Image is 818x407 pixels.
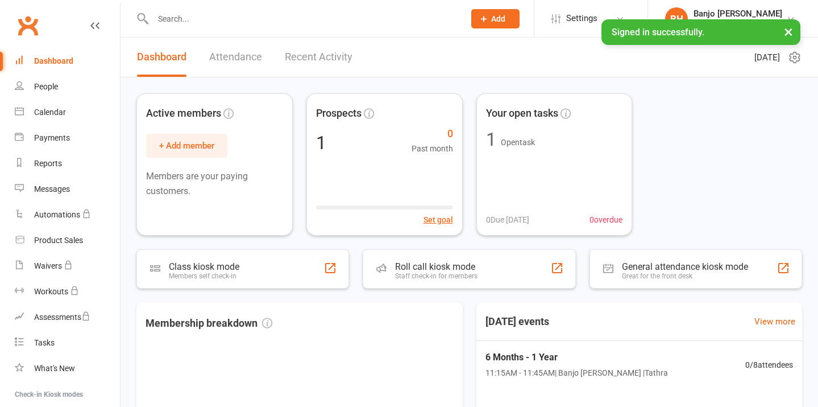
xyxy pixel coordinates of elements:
span: Signed in successfully. [612,27,704,38]
span: Add [491,14,505,23]
a: Waivers [15,253,120,279]
p: Members are your paying customers. [146,169,283,198]
div: Product Sales [34,236,83,245]
div: Automations [34,210,80,219]
a: Calendar [15,100,120,125]
a: Recent Activity [285,38,352,77]
div: Banjo [PERSON_NAME] [694,9,782,19]
button: Set goal [423,213,453,226]
div: Assessments [34,313,90,322]
a: Dashboard [137,38,186,77]
div: Reports [34,159,62,168]
input: Search... [150,11,456,27]
div: 1 [486,130,496,149]
a: Attendance [209,38,262,77]
div: Calendar [34,108,66,117]
span: 0 [412,126,453,142]
span: 0 / 8 attendees [745,359,793,371]
div: The Family Gym [694,19,782,29]
span: Past month [412,142,453,155]
a: Automations [15,202,120,228]
a: Payments [15,125,120,151]
span: 0 Due [DATE] [486,213,529,226]
span: 0 overdue [589,213,622,226]
button: × [778,19,799,44]
div: People [34,82,58,91]
div: General attendance kiosk mode [622,261,748,272]
span: [DATE] [754,51,780,64]
span: Active members [146,105,221,122]
a: Reports [15,151,120,176]
div: Staff check-in for members [395,272,477,280]
div: Members self check-in [169,272,239,280]
a: Messages [15,176,120,202]
div: Payments [34,133,70,142]
span: 11:15AM - 11:45AM | Banjo [PERSON_NAME] | Tathra [485,367,668,379]
div: Tasks [34,338,55,347]
div: BH [665,7,688,30]
div: What's New [34,364,75,373]
a: View more [754,315,795,328]
a: What's New [15,356,120,381]
button: + Add member [146,134,227,158]
div: Class kiosk mode [169,261,239,272]
div: Dashboard [34,56,73,65]
h3: [DATE] events [476,311,558,332]
div: 1 [316,134,326,152]
div: Great for the front desk [622,272,748,280]
a: Assessments [15,305,120,330]
div: Messages [34,184,70,194]
span: 6 Months - 1 Year [485,350,668,365]
a: People [15,74,120,100]
button: Add [471,9,520,28]
div: Roll call kiosk mode [395,261,477,272]
span: Settings [566,6,597,31]
a: Workouts [15,279,120,305]
span: Prospects [316,105,362,122]
a: Product Sales [15,228,120,253]
div: Workouts [34,287,68,296]
span: Open task [501,138,535,147]
span: Your open tasks [486,105,558,122]
a: Clubworx [14,11,42,40]
a: Tasks [15,330,120,356]
h3: Membership breakdown [146,316,272,330]
div: Waivers [34,261,62,270]
a: Dashboard [15,48,120,74]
